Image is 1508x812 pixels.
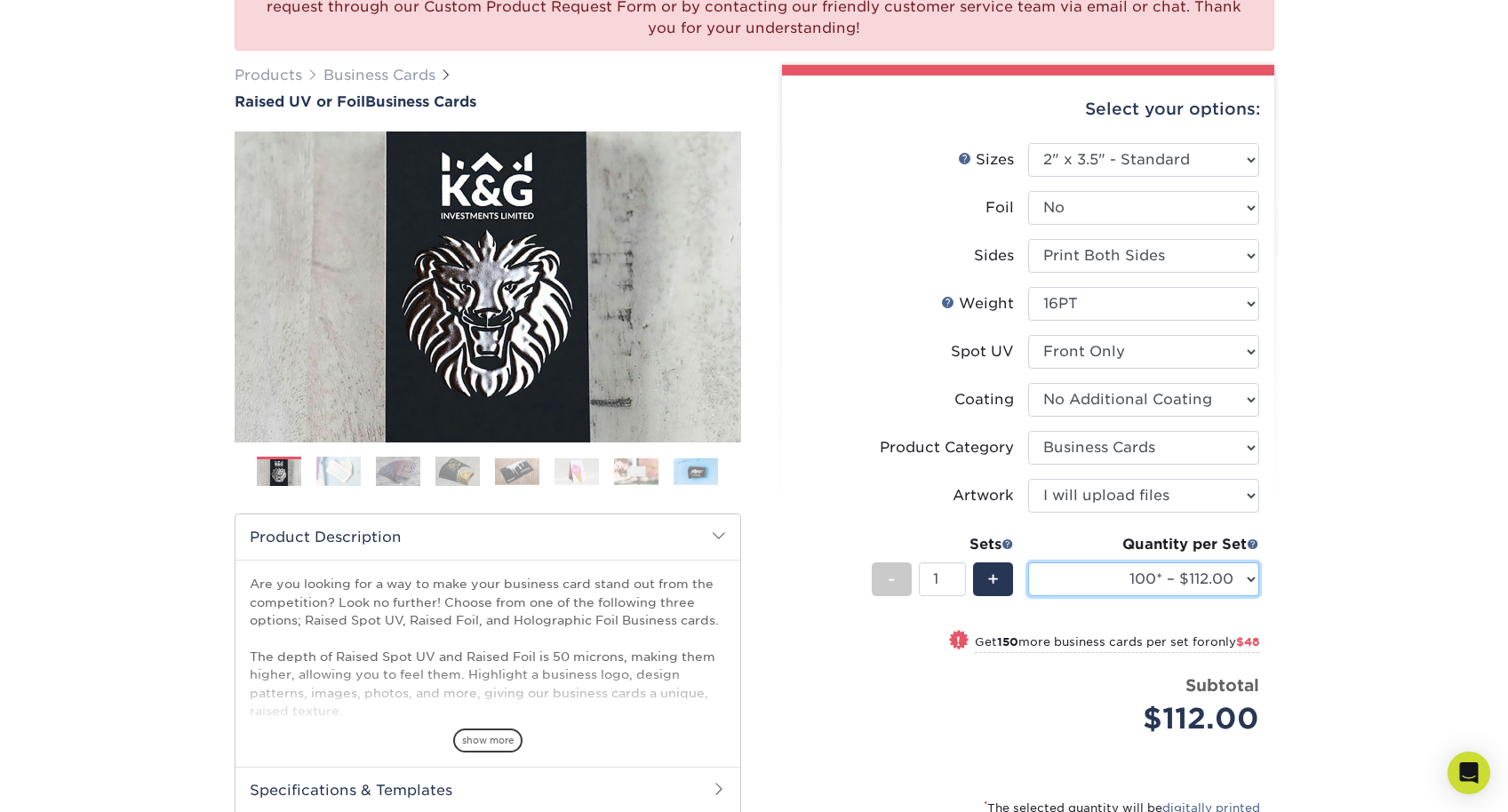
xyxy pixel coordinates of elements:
[495,458,539,485] img: Business Cards 05
[235,93,365,110] span: Raised UV or Foil
[235,67,302,84] a: Products
[235,93,741,110] h1: Business Cards
[941,293,1014,314] div: Weight
[872,534,1014,555] div: Sets
[1028,534,1259,555] div: Quantity per Set
[235,34,741,540] img: Raised UV or Foil 01
[614,458,658,485] img: Business Cards 07
[953,485,1014,506] div: Artwork
[453,728,523,752] span: show more
[555,458,599,485] img: Business Cards 06
[376,456,420,487] img: Business Cards 03
[975,635,1259,653] small: Get more business cards per set for
[985,197,1014,219] div: Foil
[796,76,1260,143] div: Select your options:
[674,458,718,485] img: Business Cards 08
[951,341,1014,362] div: Spot UV
[956,632,961,650] span: !
[987,566,999,593] span: +
[997,635,1018,649] strong: 150
[323,67,435,84] a: Business Cards
[1185,675,1259,695] strong: Subtotal
[316,456,361,487] img: Business Cards 02
[1041,697,1259,740] div: $112.00
[958,149,1014,171] div: Sizes
[954,389,1014,410] div: Coating
[888,566,896,593] span: -
[435,456,480,487] img: Business Cards 04
[1448,752,1490,794] div: Open Intercom Messenger
[235,93,741,110] a: Raised UV or FoilBusiness Cards
[880,437,1014,458] div: Product Category
[257,450,301,495] img: Business Cards 01
[1210,635,1259,649] span: only
[235,514,740,560] h2: Product Description
[974,245,1014,267] div: Sides
[1236,635,1259,649] span: $48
